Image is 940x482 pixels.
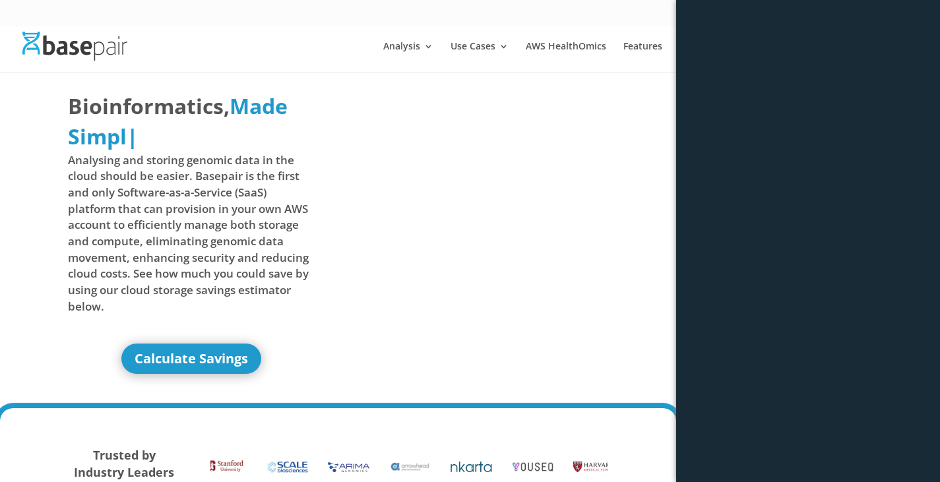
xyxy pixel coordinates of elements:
[68,91,230,121] span: Bioinformatics,
[623,42,662,73] a: Features
[451,42,509,73] a: Use Cases
[526,42,606,73] a: AWS HealthOmics
[121,344,261,374] a: Calculate Savings
[383,42,433,73] a: Analysis
[22,32,127,60] img: Basepair
[68,152,315,315] span: Analysing and storing genomic data in the cloud should be easier. Basepair is the first and only ...
[344,91,591,230] iframe: Basepair - NGS Analysis Simplified
[127,122,139,150] span: |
